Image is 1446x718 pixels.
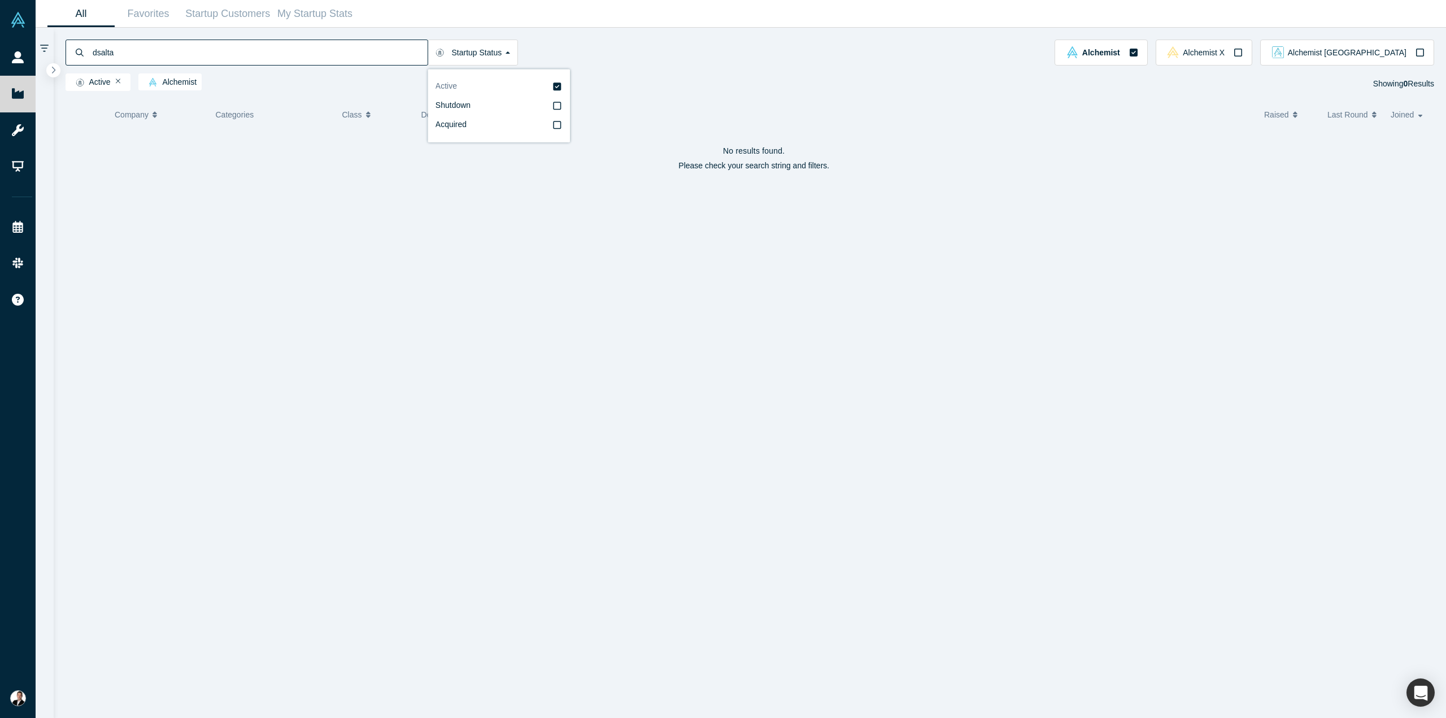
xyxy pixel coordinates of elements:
img: alchemist_aj Vault Logo [1272,46,1284,58]
span: Raised [1264,103,1289,127]
button: alchemist Vault LogoAlchemist [1055,40,1147,66]
span: Alchemist [GEOGRAPHIC_DATA] [1288,49,1406,56]
span: Description [421,103,461,127]
span: Alchemist X [1183,49,1225,56]
a: Startup Customers [182,1,274,27]
button: Remove Filter [116,77,121,85]
button: Description [421,103,1253,127]
span: Shutdown [435,101,471,110]
button: Raised [1264,103,1316,127]
span: Last Round [1327,103,1368,127]
button: Class [342,103,404,127]
span: Showing Results [1373,79,1434,88]
span: Class [342,103,362,127]
p: Please check your search string and filters. [66,160,1443,172]
button: Last Round [1327,103,1379,127]
span: Company [115,103,149,127]
img: Jon Ozdoruk's Account [10,690,26,706]
img: Alchemist Vault Logo [10,12,26,28]
span: Categories [216,110,254,119]
button: alchemist_aj Vault LogoAlchemist [GEOGRAPHIC_DATA] [1260,40,1434,66]
h4: No results found. [66,146,1443,156]
img: alchemist Vault Logo [1066,46,1078,58]
span: Joined [1391,103,1414,127]
button: Company [115,103,198,127]
button: Joined [1391,103,1426,127]
img: Startup status [435,48,444,57]
button: Startup Status [428,40,519,66]
input: Search by company name, class, customer, one-liner or category [92,39,428,66]
span: Acquired [435,120,467,129]
a: My Startup Stats [274,1,356,27]
a: Favorites [115,1,182,27]
img: alchemist Vault Logo [149,78,157,86]
a: All [47,1,115,27]
button: alchemistx Vault LogoAlchemist X [1156,40,1252,66]
img: alchemistx Vault Logo [1167,46,1179,58]
strong: 0 [1404,79,1408,88]
span: Active [435,81,457,90]
img: Startup status [76,78,84,87]
span: Alchemist [143,78,197,87]
span: Active [71,78,111,87]
span: Alchemist [1082,49,1120,56]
